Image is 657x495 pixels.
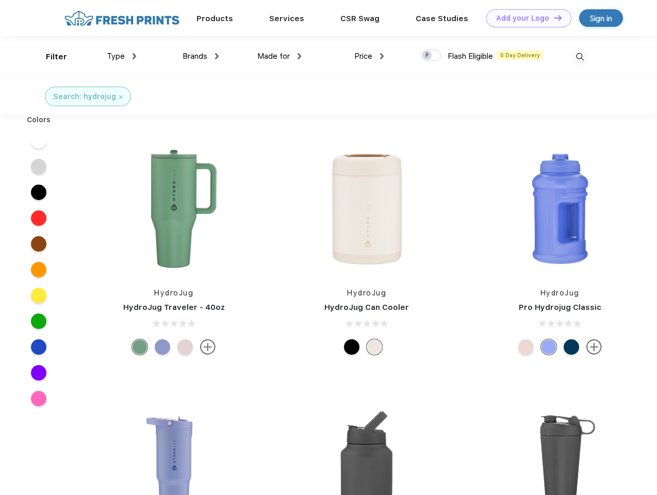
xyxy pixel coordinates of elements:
[257,52,290,61] span: Made for
[298,140,435,277] img: func=resize&h=266
[540,289,580,297] a: HydroJug
[571,48,588,65] img: desktop_search.svg
[133,53,136,59] img: dropdown.png
[132,339,147,355] div: Sage
[177,339,193,355] div: Pink Sand
[519,303,601,312] a: Pro Hydrojug Classic
[496,14,549,23] div: Add your Logo
[19,114,59,125] div: Colors
[119,95,123,99] img: filter_cancel.svg
[586,339,602,355] img: more.svg
[200,339,216,355] img: more.svg
[448,52,493,61] span: Flash Eligible
[107,52,125,61] span: Type
[579,9,623,27] a: Sign in
[324,303,409,312] a: HydroJug Can Cooler
[123,303,225,312] a: HydroJug Traveler - 40oz
[590,12,612,24] div: Sign in
[518,339,534,355] div: Pink Sand
[183,52,207,61] span: Brands
[554,15,562,21] img: DT
[61,9,183,27] img: fo%20logo%202.webp
[491,140,629,277] img: func=resize&h=266
[347,289,386,297] a: HydroJug
[380,53,384,59] img: dropdown.png
[155,339,170,355] div: Peri
[344,339,359,355] div: Black
[196,14,233,23] a: Products
[497,51,543,60] span: 5 Day Delivery
[354,52,372,61] span: Price
[46,51,67,63] div: Filter
[541,339,556,355] div: Hyper Blue
[367,339,382,355] div: Cream
[154,289,193,297] a: HydroJug
[215,53,219,59] img: dropdown.png
[105,140,242,277] img: func=resize&h=266
[298,53,301,59] img: dropdown.png
[53,91,116,102] div: Search: hydrojug
[564,339,579,355] div: Navy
